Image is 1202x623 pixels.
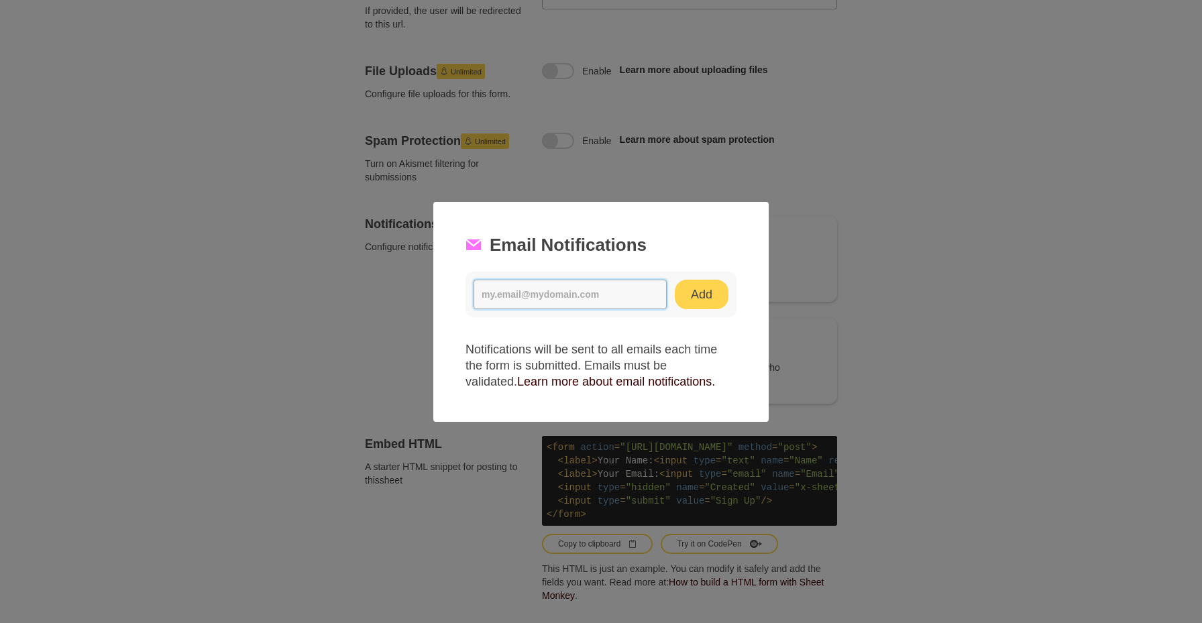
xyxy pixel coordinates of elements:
p: Notifications will be sent to all emails each time the form is submitted. Emails must be validated. [466,341,736,390]
svg: Mail [466,237,482,253]
div: Email Notifications [466,234,736,256]
button: Add [675,280,728,309]
input: my.email@mydomain.com [474,280,667,309]
a: Learn more about email notifications. [517,375,715,388]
